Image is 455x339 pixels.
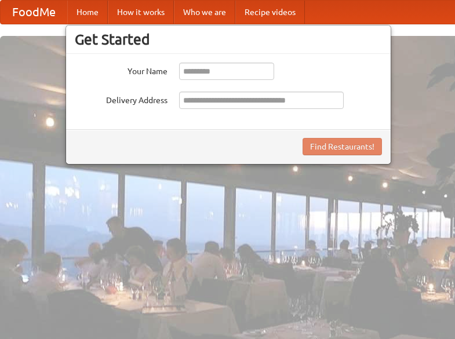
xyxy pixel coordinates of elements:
[174,1,235,24] a: Who we are
[67,1,108,24] a: Home
[235,1,305,24] a: Recipe videos
[75,31,382,48] h3: Get Started
[303,138,382,155] button: Find Restaurants!
[75,63,168,77] label: Your Name
[75,92,168,106] label: Delivery Address
[108,1,174,24] a: How it works
[1,1,67,24] a: FoodMe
